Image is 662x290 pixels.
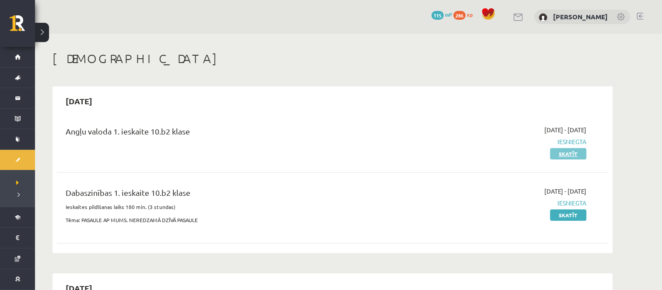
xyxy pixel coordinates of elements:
[453,11,466,20] span: 286
[66,125,408,141] div: Angļu valoda 1. ieskaite 10.b2 klase
[431,11,444,20] span: 115
[467,11,473,18] span: xp
[66,187,408,203] div: Dabaszinības 1. ieskaite 10.b2 klase
[544,125,586,134] span: [DATE] - [DATE]
[431,11,452,18] a: 115 mP
[66,216,408,224] p: Tēma: PASAULE AP MUMS. NEREDZAMĀ DZĪVĀ PASAULE
[57,91,101,111] h2: [DATE]
[445,11,452,18] span: mP
[550,209,586,221] a: Skatīt
[539,13,547,22] img: Melānija Nemane
[453,11,477,18] a: 286 xp
[421,137,586,146] span: Iesniegta
[421,198,586,208] span: Iesniegta
[550,148,586,159] a: Skatīt
[10,15,35,37] a: Rīgas 1. Tālmācības vidusskola
[544,187,586,196] span: [DATE] - [DATE]
[53,51,613,66] h1: [DEMOGRAPHIC_DATA]
[553,12,608,21] a: [PERSON_NAME]
[66,203,408,211] p: Ieskaites pildīšanas laiks 180 min. (3 stundas)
